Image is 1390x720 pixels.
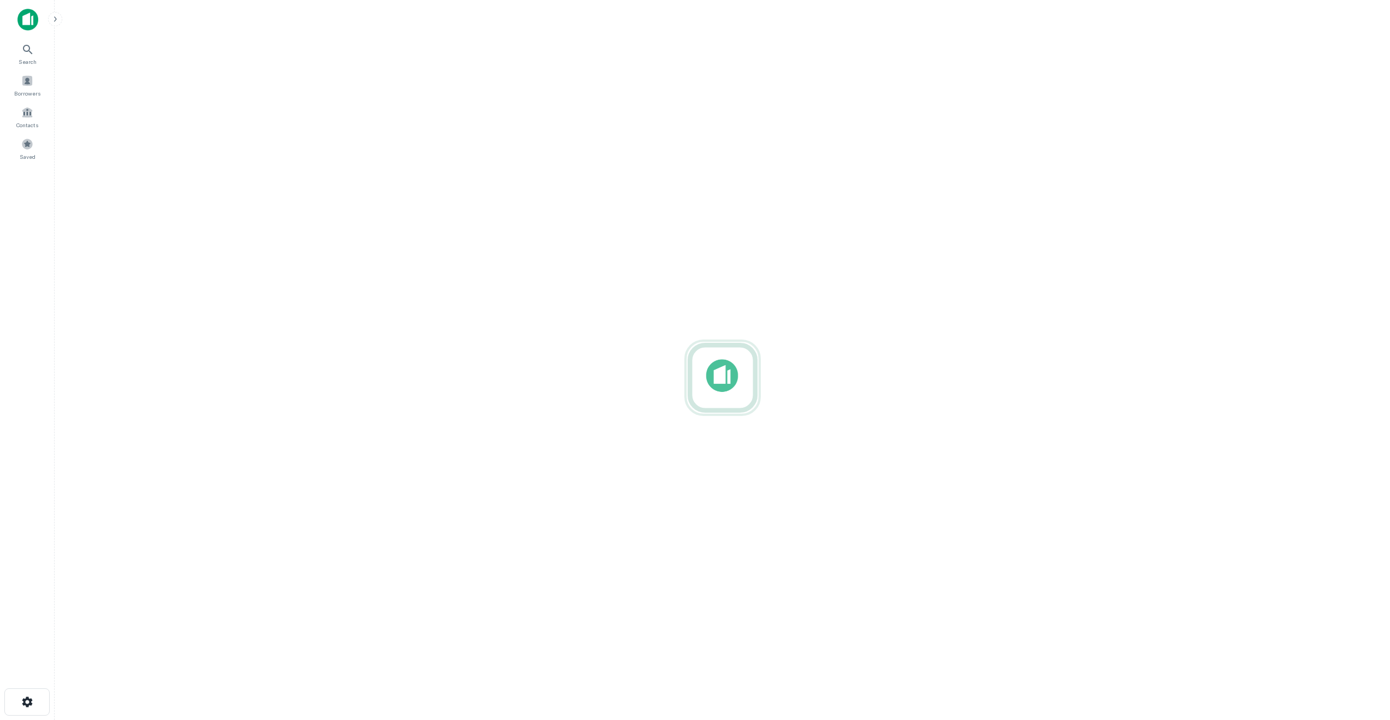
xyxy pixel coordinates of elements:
span: Contacts [16,121,38,129]
a: Borrowers [3,70,51,100]
a: Contacts [3,102,51,132]
span: Borrowers [14,89,40,98]
a: Search [3,39,51,68]
iframe: Chat Widget [1335,633,1390,685]
span: Saved [20,152,36,161]
span: Search [19,57,37,66]
a: Saved [3,134,51,163]
img: capitalize-icon.png [17,9,38,31]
